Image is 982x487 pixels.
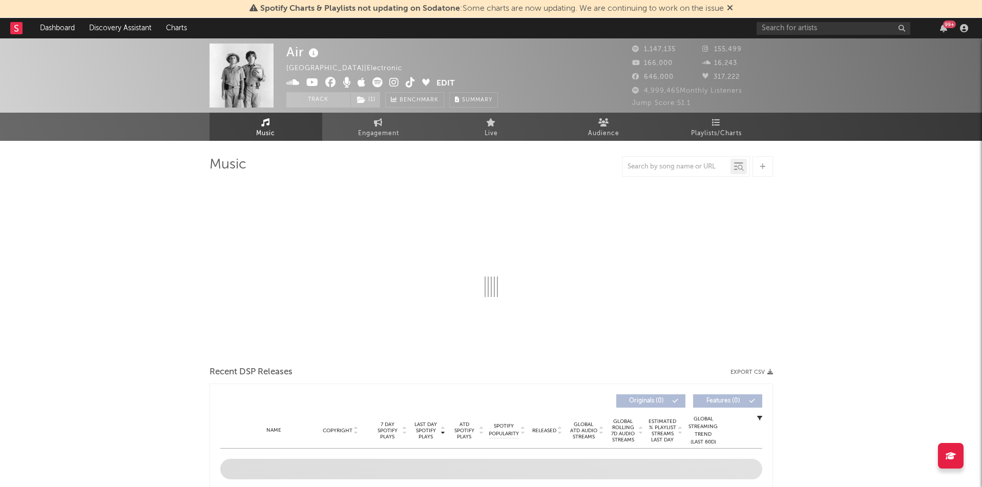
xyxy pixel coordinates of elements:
[532,428,556,434] span: Released
[323,428,352,434] span: Copyright
[159,18,194,38] a: Charts
[286,92,350,108] button: Track
[702,60,737,67] span: 16,243
[374,421,401,440] span: 7 Day Spotify Plays
[435,113,548,141] a: Live
[260,5,724,13] span: : Some charts are now updating. We are continuing to work on the issue
[632,60,673,67] span: 166,000
[660,113,773,141] a: Playlists/Charts
[548,113,660,141] a: Audience
[940,24,947,32] button: 99+
[730,369,773,375] button: Export CSV
[260,5,460,13] span: Spotify Charts & Playlists not updating on Sodatone
[462,97,492,103] span: Summary
[609,418,637,443] span: Global Rolling 7D Audio Streams
[412,421,440,440] span: Last Day Spotify Plays
[570,421,598,440] span: Global ATD Audio Streams
[286,62,414,75] div: [GEOGRAPHIC_DATA] | Electronic
[256,128,275,140] span: Music
[700,398,747,404] span: Features ( 0 )
[358,128,399,140] span: Engagement
[449,92,498,108] button: Summary
[623,398,670,404] span: Originals ( 0 )
[727,5,733,13] span: Dismiss
[757,22,910,35] input: Search for artists
[33,18,82,38] a: Dashboard
[588,128,619,140] span: Audience
[210,366,292,378] span: Recent DSP Releases
[691,128,742,140] span: Playlists/Charts
[688,415,719,446] div: Global Streaming Trend (Last 60D)
[286,44,321,60] div: Air
[489,422,519,438] span: Spotify Popularity
[322,113,435,141] a: Engagement
[400,94,438,107] span: Benchmark
[210,113,322,141] a: Music
[436,77,455,90] button: Edit
[485,128,498,140] span: Live
[632,88,742,94] span: 4,999,465 Monthly Listeners
[385,92,444,108] a: Benchmark
[702,46,742,53] span: 155,499
[702,74,740,80] span: 317,222
[943,20,956,28] div: 99 +
[693,394,762,408] button: Features(0)
[241,427,308,434] div: Name
[451,421,478,440] span: ATD Spotify Plays
[616,394,685,408] button: Originals(0)
[350,92,381,108] span: ( 1 )
[632,46,676,53] span: 1,147,135
[632,100,691,107] span: Jump Score: 51.1
[649,418,677,443] span: Estimated % Playlist Streams Last Day
[351,92,380,108] button: (1)
[82,18,159,38] a: Discovery Assistant
[632,74,674,80] span: 646,000
[622,163,730,171] input: Search by song name or URL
